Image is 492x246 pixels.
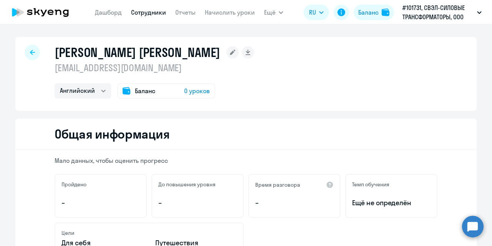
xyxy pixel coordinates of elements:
p: – [158,198,237,208]
img: balance [382,8,389,16]
span: Баланс [135,86,155,95]
p: [EMAIL_ADDRESS][DOMAIN_NAME] [55,62,254,74]
h5: Темп обучения [352,181,389,188]
a: Сотрудники [131,8,166,16]
span: Ещё не определён [352,198,430,208]
h5: Время разговора [255,181,300,188]
p: Мало данных, чтобы оценить прогресс [55,156,437,165]
button: RU [304,5,329,20]
p: #101731, СВЭЛ-СИЛОВЫЕ ТРАНСФОРМАТОРЫ, ООО [402,3,474,22]
a: Начислить уроки [205,8,255,16]
span: 0 уроков [184,86,210,95]
a: Отчеты [175,8,196,16]
h5: Пройдено [61,181,86,188]
h2: Общая информация [55,126,170,142]
h1: [PERSON_NAME] [PERSON_NAME] [55,45,220,60]
button: Ещё [264,5,283,20]
div: Баланс [358,8,379,17]
a: Дашборд [95,8,122,16]
span: RU [309,8,316,17]
h5: До повышения уровня [158,181,216,188]
p: – [255,198,334,208]
button: #101731, СВЭЛ-СИЛОВЫЕ ТРАНСФОРМАТОРЫ, ООО [399,3,485,22]
span: Ещё [264,8,276,17]
h5: Цели [61,229,74,236]
p: – [61,198,140,208]
button: Балансbalance [354,5,394,20]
